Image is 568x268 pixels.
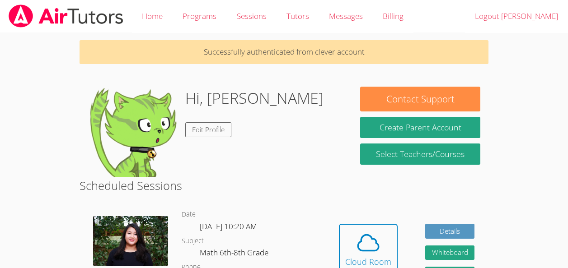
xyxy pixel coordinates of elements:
img: IMG_0561.jpeg [93,216,168,266]
button: Whiteboard [425,245,475,260]
button: Create Parent Account [360,117,480,138]
p: Successfully authenticated from clever account [80,40,488,64]
h1: Hi, [PERSON_NAME] [185,87,324,110]
img: airtutors_banner-c4298cdbf04f3fff15de1276eac7730deb9818008684d7c2e4769d2f7ddbe033.png [8,5,124,28]
a: Select Teachers/Courses [360,143,480,165]
dd: Math 6th-8th Grade [200,246,270,262]
span: Messages [329,11,363,21]
div: Cloud Room [345,255,391,268]
dt: Date [182,209,196,220]
h2: Scheduled Sessions [80,177,488,194]
img: default.png [88,87,178,177]
dt: Subject [182,236,204,247]
a: Details [425,224,475,239]
span: [DATE] 10:20 AM [200,221,257,231]
a: Edit Profile [185,122,231,137]
button: Contact Support [360,87,480,111]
